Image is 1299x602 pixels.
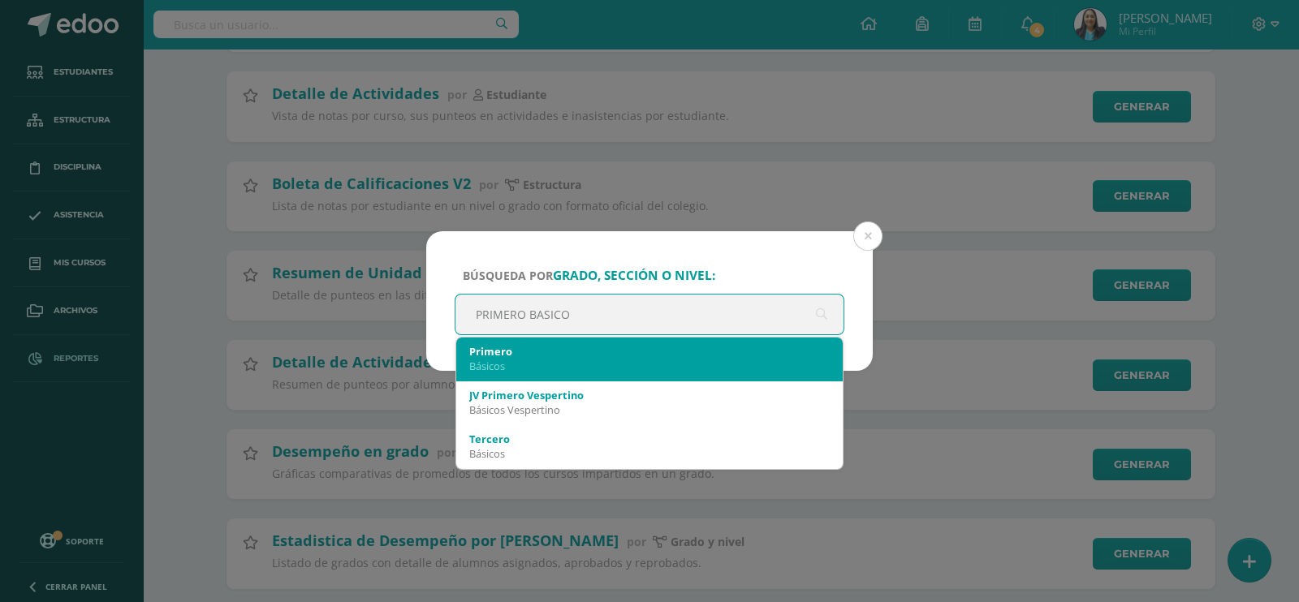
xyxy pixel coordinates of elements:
[469,388,830,402] div: JV Primero Vespertino
[455,295,844,334] input: ej. Primero primaria, etc.
[469,359,830,373] div: Básicos
[463,268,715,283] span: Búsqueda por
[469,446,830,461] div: Básicos
[469,402,830,417] div: Básicos Vespertino
[469,344,830,359] div: Primero
[553,267,715,284] strong: grado, sección o nivel:
[469,432,830,446] div: Tercero
[853,221,883,251] button: Close (Esc)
